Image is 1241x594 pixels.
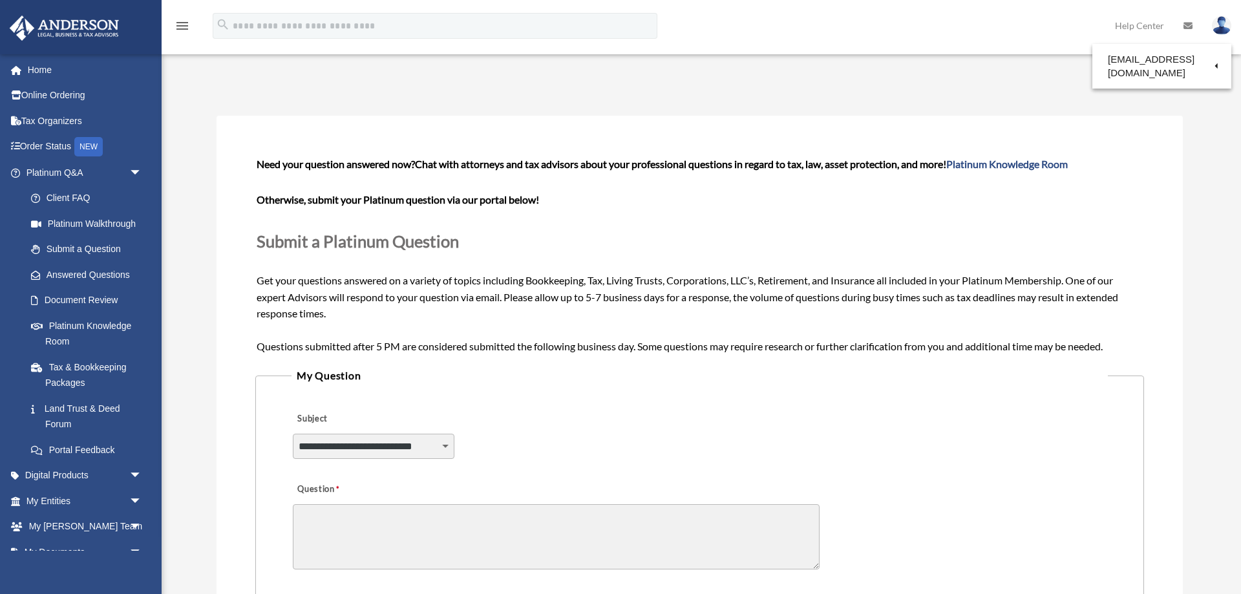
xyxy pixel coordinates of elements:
legend: My Question [292,366,1108,385]
a: My Documentsarrow_drop_down [9,539,162,565]
a: Platinum Q&Aarrow_drop_down [9,160,162,186]
a: Platinum Knowledge Room [18,313,162,354]
a: Portal Feedback [18,437,162,463]
a: Platinum Walkthrough [18,211,162,237]
a: Digital Productsarrow_drop_down [9,463,162,489]
a: Platinum Knowledge Room [946,158,1068,170]
div: NEW [74,137,103,156]
b: Otherwise, submit your Platinum question via our portal below! [257,193,539,206]
a: Order StatusNEW [9,134,162,160]
a: Answered Questions [18,262,162,288]
a: Tax Organizers [9,108,162,134]
span: Get your questions answered on a variety of topics including Bookkeeping, Tax, Living Trusts, Cor... [257,158,1143,352]
a: Client FAQ [18,186,162,211]
label: Subject [293,410,416,428]
label: Question [293,480,393,498]
img: Anderson Advisors Platinum Portal [6,16,123,41]
span: Submit a Platinum Question [257,231,459,251]
a: menu [175,23,190,34]
span: arrow_drop_down [129,463,155,489]
i: search [216,17,230,32]
span: arrow_drop_down [129,488,155,514]
a: [EMAIL_ADDRESS][DOMAIN_NAME] [1092,47,1231,85]
span: arrow_drop_down [129,160,155,186]
a: My [PERSON_NAME] Teamarrow_drop_down [9,514,162,540]
a: Home [9,57,162,83]
a: Document Review [18,288,162,313]
span: arrow_drop_down [129,539,155,566]
a: Tax & Bookkeeping Packages [18,354,162,396]
a: My Entitiesarrow_drop_down [9,488,162,514]
i: menu [175,18,190,34]
a: Online Ordering [9,83,162,109]
span: Need your question answered now? [257,158,415,170]
a: Submit a Question [18,237,155,262]
span: arrow_drop_down [129,514,155,540]
img: User Pic [1212,16,1231,35]
span: Chat with attorneys and tax advisors about your professional questions in regard to tax, law, ass... [415,158,1068,170]
a: Land Trust & Deed Forum [18,396,162,437]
